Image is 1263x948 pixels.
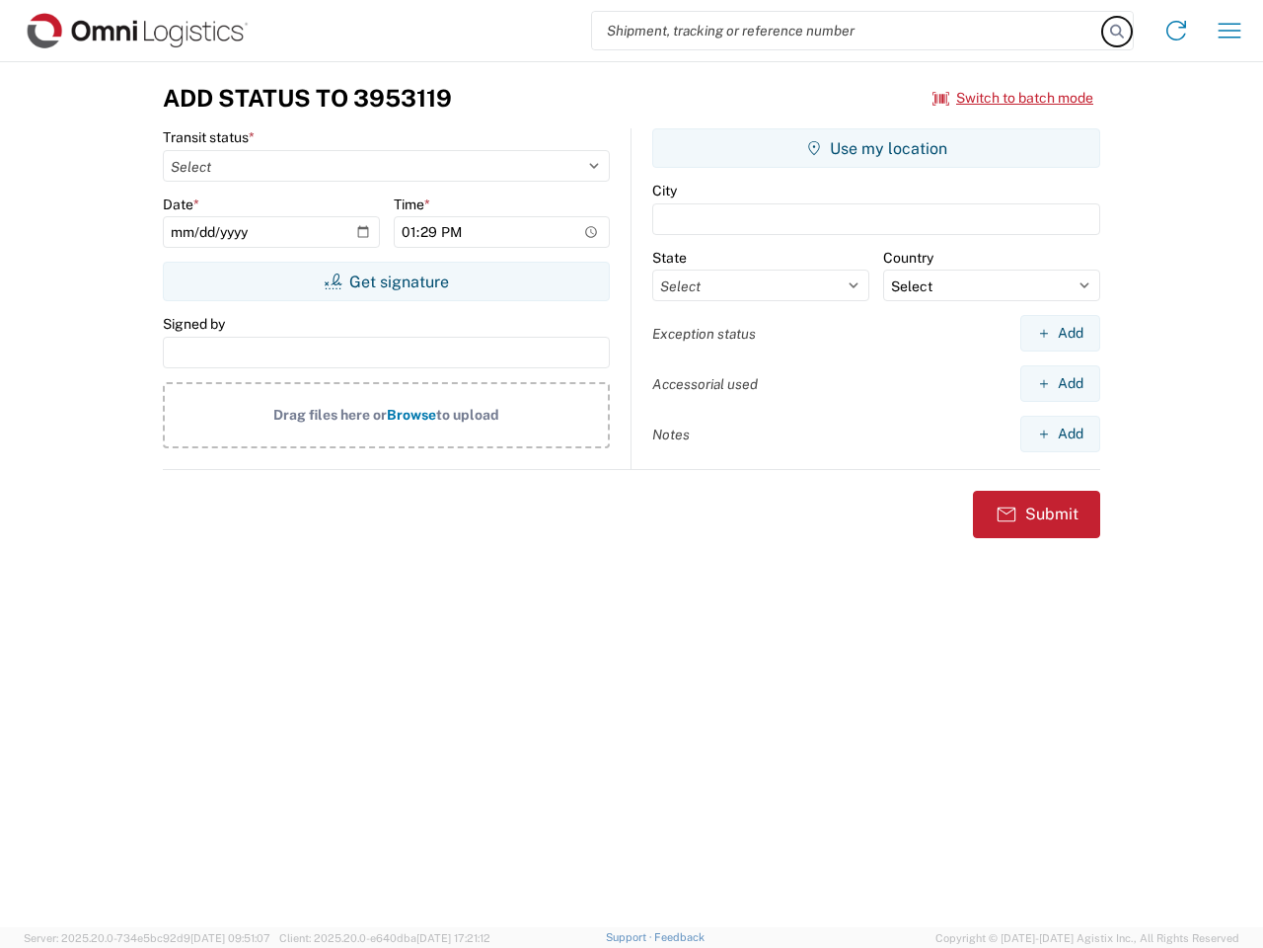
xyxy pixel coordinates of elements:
[279,932,490,944] span: Client: 2025.20.0-e640dba
[24,932,270,944] span: Server: 2025.20.0-734e5bc92d9
[652,325,756,343] label: Exception status
[654,931,705,943] a: Feedback
[163,315,225,333] label: Signed by
[394,196,430,213] label: Time
[606,931,655,943] a: Support
[652,249,687,267] label: State
[163,128,255,146] label: Transit status
[163,262,610,301] button: Get signature
[932,82,1093,115] button: Switch to batch mode
[652,375,758,393] label: Accessorial used
[652,426,690,443] label: Notes
[1020,416,1100,452] button: Add
[273,407,387,423] span: Drag files here or
[652,182,677,199] label: City
[416,932,490,944] span: [DATE] 17:21:12
[436,407,499,423] span: to upload
[190,932,270,944] span: [DATE] 09:51:07
[592,12,1103,49] input: Shipment, tracking or reference number
[935,929,1239,947] span: Copyright © [DATE]-[DATE] Agistix Inc., All Rights Reserved
[1020,365,1100,402] button: Add
[973,491,1100,538] button: Submit
[387,407,436,423] span: Browse
[163,196,199,213] label: Date
[1020,315,1100,352] button: Add
[652,128,1100,168] button: Use my location
[163,84,452,113] h3: Add Status to 3953119
[883,249,933,267] label: Country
